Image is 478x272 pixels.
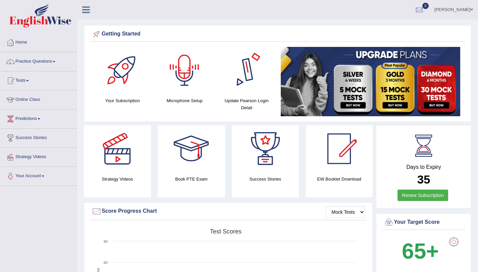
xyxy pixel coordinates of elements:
[417,173,430,186] b: 35
[0,52,77,69] a: Practice Questions
[219,97,274,111] h4: Update Pearson Login Detail
[0,167,77,184] a: Your Account
[232,176,299,183] h4: Success Stories
[158,176,225,183] h4: Book PTE Exam
[104,261,108,265] text: 60
[306,176,373,183] h4: EW Booklet Download
[104,240,108,244] text: 90
[92,206,365,216] div: Score Progress Chart
[384,164,464,170] h4: Days to Expiry
[0,90,77,107] a: Online Class
[397,190,448,201] a: Renew Subscription
[210,228,242,235] tspan: Test scores
[281,47,460,116] img: small5.jpg
[92,29,464,39] div: Getting Started
[0,33,77,50] a: Home
[422,3,429,9] span: 0
[0,148,77,164] a: Strategy Videos
[0,129,77,145] a: Success Stories
[402,239,439,263] b: 65+
[384,217,464,227] div: Your Target Score
[95,97,150,104] h4: Your Subscription
[84,176,151,183] h4: Strategy Videos
[0,71,77,88] a: Tests
[157,97,212,104] h4: Microphone Setup
[0,110,77,126] a: Predictions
